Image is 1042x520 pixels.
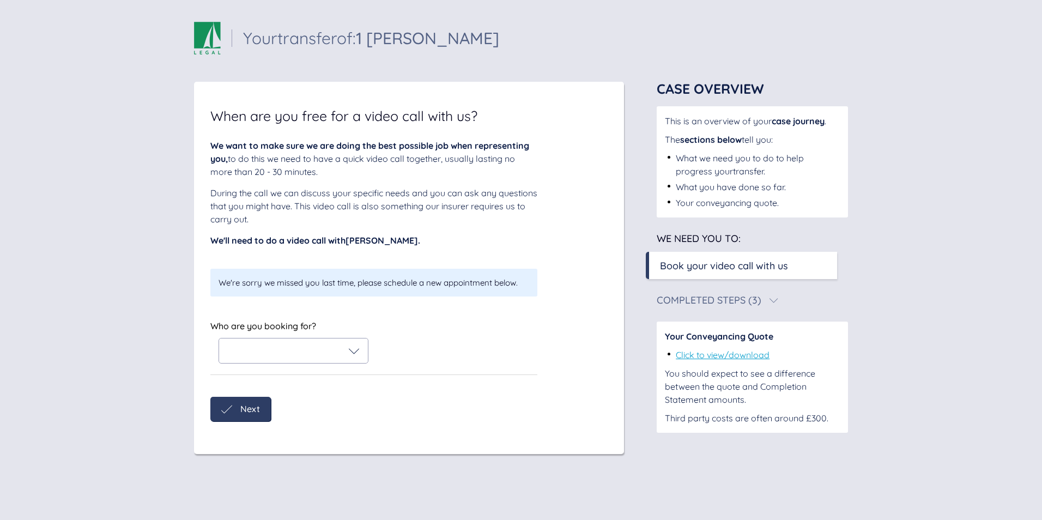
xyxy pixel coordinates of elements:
span: Your Conveyancing Quote [665,331,773,342]
span: Case Overview [657,80,764,97]
span: 1 [PERSON_NAME] [356,28,499,49]
span: We need you to: [657,232,741,245]
span: When are you free for a video call with us? [210,109,477,123]
div: The tell you: [665,133,840,146]
div: This is an overview of your . [665,114,840,128]
div: During the call we can discuss your specific needs and you can ask any questions that you might h... [210,186,537,226]
div: Book your video call with us [660,258,788,273]
div: You should expect to see a difference between the quote and Completion Statement amounts. [665,367,840,406]
div: Completed Steps (3) [657,295,761,305]
div: Your conveyancing quote. [676,196,779,209]
div: Third party costs are often around £300. [665,412,840,425]
a: Click to view/download [676,349,770,360]
div: What you have done so far. [676,180,786,194]
div: to do this we need to have a quick video call together, usually lasting no more than 20 - 30 minu... [210,139,537,178]
div: Your transfer of: [243,30,499,46]
div: What we need you to do to help progress your transfer . [676,152,840,178]
span: Who are you booking for? [210,321,316,331]
span: case journey [772,116,825,126]
span: We'll need to do a video call with [PERSON_NAME] . [210,235,420,246]
span: sections below [680,134,742,145]
span: We're sorry we missed you last time, please schedule a new appointment below. [219,277,518,288]
span: Next [240,404,260,414]
span: We want to make sure we are doing the best possible job when representing you, [210,140,529,164]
